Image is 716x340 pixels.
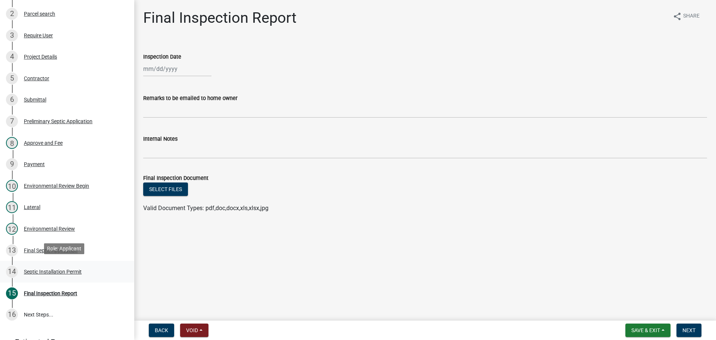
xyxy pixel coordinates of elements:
[6,287,18,299] div: 15
[625,324,671,337] button: Save & Exit
[24,162,45,167] div: Payment
[143,205,268,212] span: Valid Document Types: pdf,doc,docx,xls,xlsx,jpg
[6,266,18,278] div: 14
[143,96,238,101] label: Remarks to be emailed to home owner
[180,324,208,337] button: Void
[143,137,178,142] label: Internal Notes
[6,223,18,235] div: 12
[6,72,18,84] div: 5
[24,33,53,38] div: Require User
[6,158,18,170] div: 9
[6,8,18,20] div: 2
[24,248,78,253] div: Final Septic Application
[682,327,695,333] span: Next
[6,244,18,256] div: 13
[676,324,701,337] button: Next
[24,11,55,16] div: Parcel search
[143,54,181,60] label: Inspection Date
[24,97,46,102] div: Submittal
[143,9,296,27] h1: Final Inspection Report
[6,29,18,41] div: 3
[24,54,57,59] div: Project Details
[24,76,49,81] div: Contractor
[44,243,84,254] div: Role: Applicant
[631,327,660,333] span: Save & Exit
[6,180,18,192] div: 10
[143,176,208,181] label: Final Inspection Document
[186,327,198,333] span: Void
[24,226,75,231] div: Environmental Review
[155,327,168,333] span: Back
[143,61,211,77] input: mm/dd/yyyy
[24,183,89,188] div: Environmental Review Begin
[6,94,18,106] div: 6
[6,51,18,63] div: 4
[6,115,18,127] div: 7
[149,324,174,337] button: Back
[667,9,706,24] button: shareShare
[6,137,18,149] div: 8
[24,140,63,146] div: Approve and Fee
[683,12,700,21] span: Share
[24,291,77,296] div: Final Inspection Report
[24,205,40,210] div: Lateral
[6,309,18,321] div: 16
[673,12,682,21] i: share
[24,269,82,274] div: Septic Installation Permit
[6,201,18,213] div: 11
[24,119,92,124] div: Preliminary Septic Application
[143,183,188,196] button: Select files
